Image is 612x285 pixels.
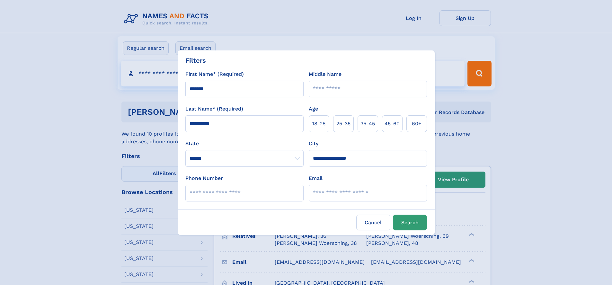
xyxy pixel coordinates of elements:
[393,215,427,230] button: Search
[309,105,318,113] label: Age
[185,174,223,182] label: Phone Number
[360,120,375,128] span: 35‑45
[309,140,318,147] label: City
[185,140,304,147] label: State
[185,70,244,78] label: First Name* (Required)
[309,70,341,78] label: Middle Name
[385,120,400,128] span: 45‑60
[356,215,390,230] label: Cancel
[336,120,350,128] span: 25‑35
[312,120,325,128] span: 18‑25
[309,174,323,182] label: Email
[412,120,421,128] span: 60+
[185,56,206,65] div: Filters
[185,105,243,113] label: Last Name* (Required)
